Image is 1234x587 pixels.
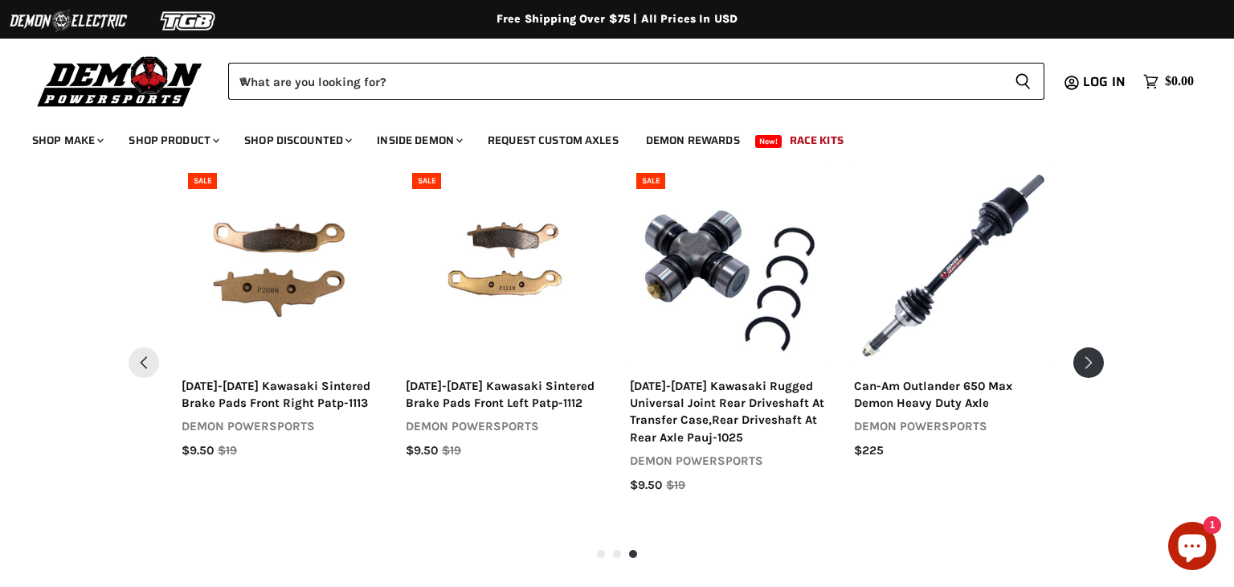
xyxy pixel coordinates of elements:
a: Race Kits [778,124,856,157]
img: Demon Powersports [32,52,208,109]
button: Pervious [129,347,159,378]
a: 2002-2012 Kawasaki Rugged Universal Joint Rear Driveshaft at Transfer Case,Rear Driveshaft at Rea... [630,166,828,365]
span: $19 [442,442,461,459]
div: [DATE]-[DATE] kawasaki rugged universal joint rear driveshaft at transfer case,rear driveshaft at... [630,378,828,447]
button: Next [1073,347,1104,378]
div: demon powersports [406,418,604,435]
img: 2002-2014 Kawasaki Sintered Brake Pads Front Left PATP-1112 [406,166,604,365]
span: $9.50 [406,442,438,459]
div: demon powersports [182,418,380,435]
span: $225 [854,442,884,459]
a: 2002-2014 Kawasaki Sintered Brake Pads Front Right PATP-1113Add to cart [182,166,380,365]
img: TGB Logo 2 [129,6,249,36]
span: $19 [218,442,237,459]
a: Inside Demon [365,124,472,157]
a: $0.00 [1135,70,1202,93]
input: When autocomplete results are available use up and down arrows to review and enter to select [228,63,1002,100]
div: can-am outlander 650 max demon heavy duty axle [854,378,1052,413]
span: Log in [1083,72,1126,92]
span: $19 [666,477,685,494]
span: $9.50 [630,477,662,494]
a: [DATE]-[DATE] kawasaki sintered brake pads front left patp-1112demon powersports$9.50$19 [406,378,604,460]
div: [DATE]-[DATE] kawasaki sintered brake pads front left patp-1112 [406,378,604,413]
a: Shop Discounted [232,124,362,157]
a: Can-Am Outlander 650 Max Demon Heavy Duty AxleCan-Am Outlander 650 Max Demon Heavy Duty AxleSelec... [854,166,1052,365]
a: Shop Product [116,124,229,157]
div: [DATE]-[DATE] kawasaki sintered brake pads front right patp-1113 [182,378,380,413]
form: Product [228,63,1044,100]
span: $0.00 [1165,74,1194,89]
a: Log in [1076,75,1135,89]
img: 2002-2014 Kawasaki Sintered Brake Pads Front Right PATP-1113 [182,166,380,365]
span: SALE [418,176,436,186]
a: 2002-2014 Kawasaki Sintered Brake Pads Front Left PATP-1112Add to cart [406,166,604,365]
img: Demon Electric Logo 2 [8,6,129,36]
span: $9.50 [182,442,214,459]
ul: Main menu [20,117,1190,157]
span: SALE [194,176,212,186]
a: [DATE]-[DATE] kawasaki sintered brake pads front right patp-1113demon powersports$9.50$19 [182,378,380,460]
a: Request Custom Axles [476,124,631,157]
inbox-online-store-chat: Shopify online store chat [1163,522,1221,574]
div: demon powersports [854,418,1052,435]
span: New! [755,135,782,148]
a: [DATE]-[DATE] kawasaki rugged universal joint rear driveshaft at transfer case,rear driveshaft at... [630,378,828,495]
div: demon powersports [630,453,828,470]
a: Demon Rewards [634,124,752,157]
a: can-am outlander 650 max demon heavy duty axledemon powersports$225 [854,378,1052,460]
a: Shop Make [20,124,113,157]
span: SALE [642,176,660,186]
button: Search [1002,63,1044,100]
